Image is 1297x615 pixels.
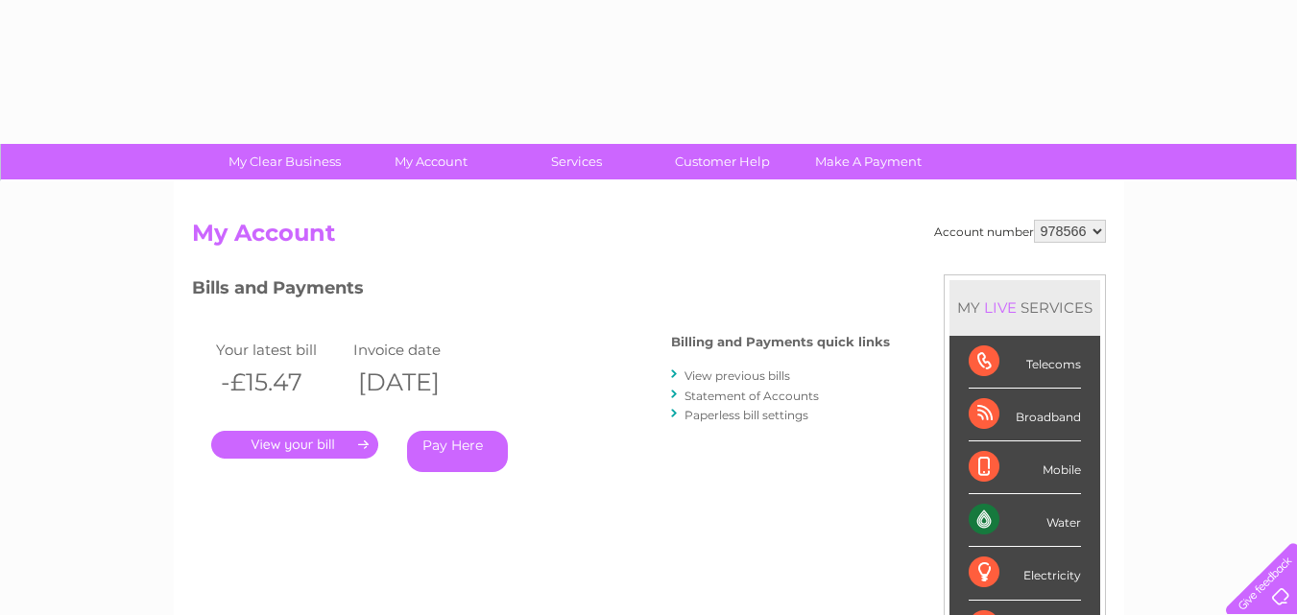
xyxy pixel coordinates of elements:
[949,280,1100,335] div: MY SERVICES
[205,144,364,179] a: My Clear Business
[407,431,508,472] a: Pay Here
[211,337,349,363] td: Your latest bill
[497,144,656,179] a: Services
[192,274,890,308] h3: Bills and Payments
[969,441,1081,494] div: Mobile
[348,363,487,402] th: [DATE]
[211,363,349,402] th: -£15.47
[934,220,1106,243] div: Account number
[969,494,1081,547] div: Water
[211,431,378,459] a: .
[192,220,1106,256] h2: My Account
[643,144,802,179] a: Customer Help
[351,144,510,179] a: My Account
[789,144,948,179] a: Make A Payment
[348,337,487,363] td: Invoice date
[969,547,1081,600] div: Electricity
[685,368,790,383] a: View previous bills
[969,389,1081,441] div: Broadband
[671,335,890,349] h4: Billing and Payments quick links
[980,298,1021,317] div: LIVE
[685,408,808,422] a: Paperless bill settings
[969,336,1081,389] div: Telecoms
[685,389,819,403] a: Statement of Accounts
